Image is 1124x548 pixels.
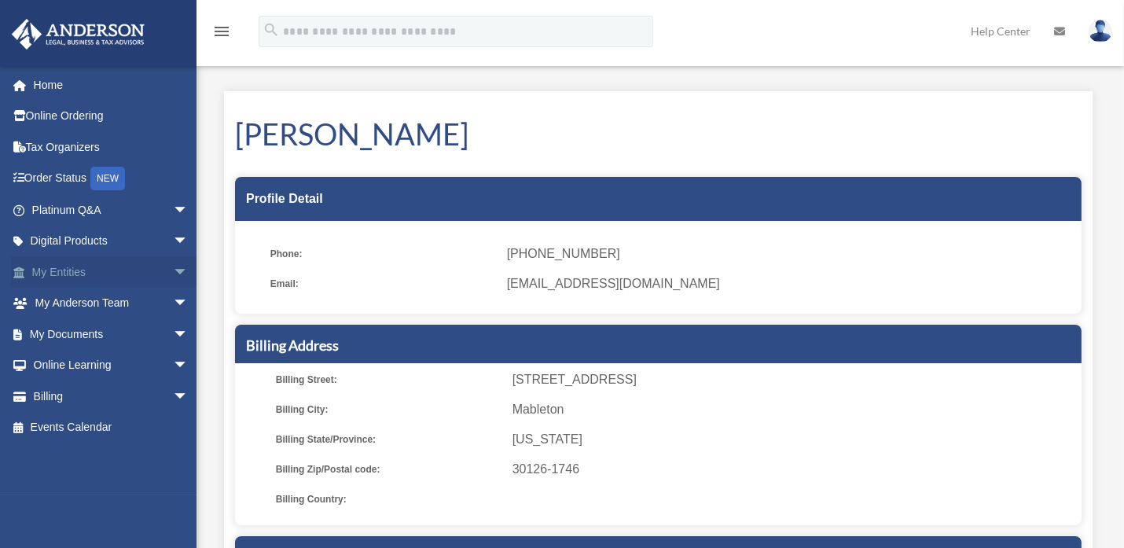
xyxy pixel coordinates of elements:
div: NEW [90,167,125,190]
span: arrow_drop_down [173,381,204,413]
span: [PHONE_NUMBER] [507,243,1071,265]
span: arrow_drop_down [173,288,204,320]
span: 30126-1746 [512,458,1076,480]
span: Mableton [512,399,1076,421]
span: Billing State/Province: [276,428,501,451]
span: arrow_drop_down [173,226,204,258]
a: Billingarrow_drop_down [11,381,212,412]
span: Billing Country: [276,488,501,510]
span: Email: [270,273,496,295]
a: My Anderson Teamarrow_drop_down [11,288,212,319]
img: User Pic [1089,20,1112,42]
a: Online Learningarrow_drop_down [11,350,212,381]
span: Billing Zip/Postal code: [276,458,501,480]
span: [US_STATE] [512,428,1076,451]
img: Anderson Advisors Platinum Portal [7,19,149,50]
h5: Billing Address [246,336,1071,355]
span: Phone: [270,243,496,265]
a: My Documentsarrow_drop_down [11,318,212,350]
a: Order StatusNEW [11,163,212,195]
span: Billing City: [276,399,501,421]
a: menu [212,28,231,41]
i: search [263,21,280,39]
a: Online Ordering [11,101,212,132]
a: Tax Organizers [11,131,212,163]
span: Billing Street: [276,369,501,391]
span: arrow_drop_down [173,256,204,289]
div: Profile Detail [235,177,1082,221]
span: [EMAIL_ADDRESS][DOMAIN_NAME] [507,273,1071,295]
span: [STREET_ADDRESS] [512,369,1076,391]
a: Home [11,69,212,101]
span: arrow_drop_down [173,194,204,226]
span: arrow_drop_down [173,318,204,351]
a: My Entitiesarrow_drop_down [11,256,212,288]
span: arrow_drop_down [173,350,204,382]
a: Platinum Q&Aarrow_drop_down [11,194,212,226]
i: menu [212,22,231,41]
a: Digital Productsarrow_drop_down [11,226,212,257]
h1: [PERSON_NAME] [235,113,1082,155]
a: Events Calendar [11,412,212,443]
